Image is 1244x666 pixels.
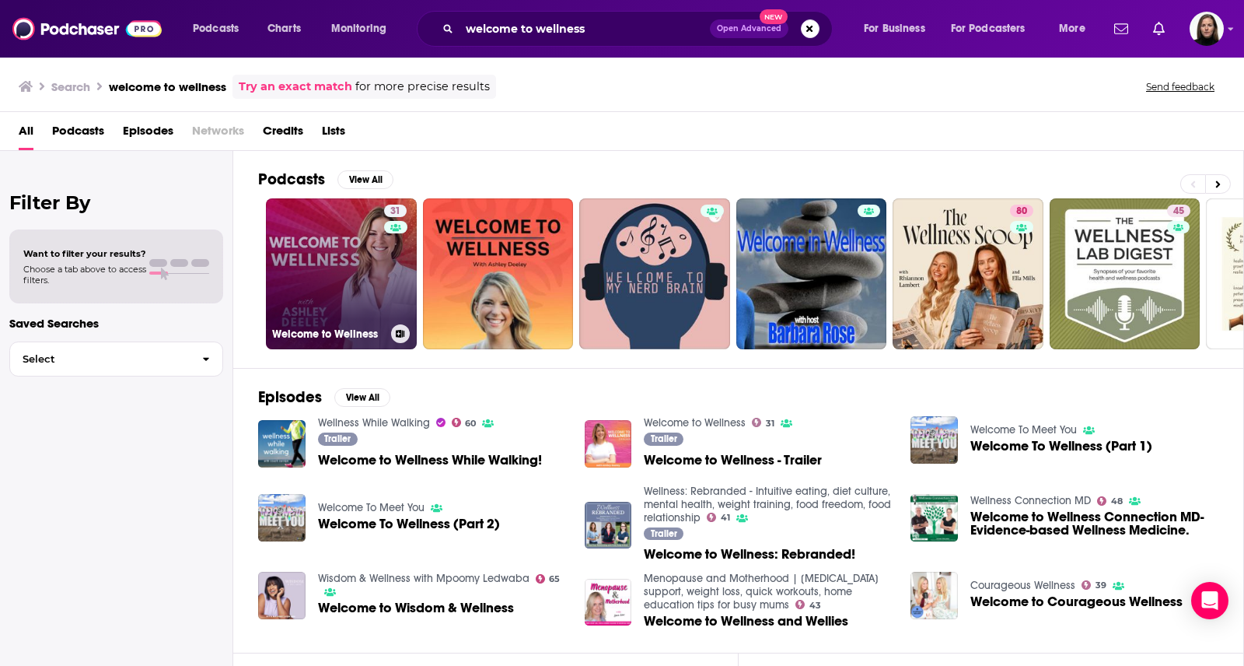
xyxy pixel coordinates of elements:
a: Welcome to Wellness: Rebranded! [644,548,855,561]
a: 31 [384,205,407,217]
span: Trailer [651,529,677,538]
a: Show notifications dropdown [1147,16,1171,42]
h2: Filter By [9,191,223,214]
a: Wellness While Walking [318,416,430,429]
img: Welcome to Wellness and Wellies [585,579,632,626]
span: 80 [1016,204,1027,219]
button: open menu [853,16,945,41]
a: 60 [452,418,477,427]
img: Welcome to Wellness While Walking! [258,420,306,468]
a: 80 [893,198,1043,349]
p: Saved Searches [9,316,223,331]
span: 48 [1111,498,1123,505]
a: Welcome To Meet You [318,501,425,514]
div: Search podcasts, credits, & more... [432,11,847,47]
span: 31 [390,204,400,219]
a: Welcome to Wellness [644,416,746,429]
img: User Profile [1190,12,1224,46]
span: 60 [465,420,476,427]
a: 65 [536,574,561,584]
span: Charts [267,18,301,40]
a: Podcasts [52,118,104,150]
a: Welcome to Courageous Wellness [970,595,1183,608]
img: Welcome To Wellness (Part 2) [258,494,306,542]
button: View All [334,388,390,407]
button: Open AdvancedNew [710,19,788,38]
h3: welcome to wellness [109,79,226,94]
a: Wisdom & Wellness with Mpoomy Ledwaba [318,572,529,585]
span: Want to filter your results? [23,248,146,259]
span: Trailer [651,434,677,443]
span: Trailer [324,434,351,443]
span: Welcome To Wellness (Part 2) [318,517,500,531]
span: 41 [721,514,730,521]
button: open menu [1048,16,1105,41]
input: Search podcasts, credits, & more... [460,16,710,41]
button: View All [337,170,393,189]
h2: Episodes [258,387,322,407]
span: 45 [1173,204,1184,219]
a: Courageous Wellness [970,579,1075,592]
h3: Welcome to Wellness [272,328,385,341]
img: Welcome To Wellness (Part 1) [910,416,958,464]
button: Select [9,342,223,377]
a: Wellness: Rebranded - Intuitive eating, diet culture, mental health, weight training, food freedo... [644,485,891,524]
a: 80 [1010,205,1033,217]
div: Open Intercom Messenger [1191,582,1228,619]
a: EpisodesView All [258,387,390,407]
span: 31 [766,420,774,427]
a: Welcome to Wellness - Trailer [644,454,822,467]
span: More [1059,18,1085,40]
a: Lists [322,118,345,150]
span: 65 [549,576,560,583]
button: Send feedback [1141,80,1219,93]
a: Charts [257,16,310,41]
img: Welcome to Courageous Wellness [910,572,958,619]
a: All [19,118,33,150]
a: 48 [1097,496,1123,506]
a: 43 [795,600,821,609]
img: Welcome to Wisdom & Wellness [258,572,306,619]
a: 45 [1050,198,1200,349]
button: open menu [182,16,259,41]
a: 31Welcome to Wellness [266,198,417,349]
span: Choose a tab above to access filters. [23,264,146,286]
span: For Podcasters [951,18,1026,40]
a: Welcome to Wellness Connection MD- Evidence-based Wellness Medicine. [970,510,1218,537]
img: Podchaser - Follow, Share and Rate Podcasts [12,14,162,44]
span: Welcome To Wellness (Part 1) [970,440,1152,453]
a: 45 [1167,205,1190,217]
span: Logged in as BevCat3 [1190,12,1224,46]
span: Monitoring [331,18,386,40]
a: 39 [1082,580,1106,590]
h2: Podcasts [258,170,325,189]
span: For Business [864,18,925,40]
img: Welcome to Wellness Connection MD- Evidence-based Wellness Medicine. [910,494,958,542]
span: 39 [1095,582,1106,589]
h3: Search [51,79,90,94]
img: Welcome to Wellness - Trailer [585,420,632,468]
a: Credits [263,118,303,150]
a: Welcome to Wisdom & Wellness [318,601,514,615]
a: Welcome to Wellness While Walking! [318,454,542,467]
a: Episodes [123,118,173,150]
a: Menopause and Motherhood | Perimenopause support, weight loss, quick workouts, home education tip... [644,572,879,612]
a: Welcome to Wellness and Wellies [644,615,848,628]
span: Open Advanced [717,25,781,33]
